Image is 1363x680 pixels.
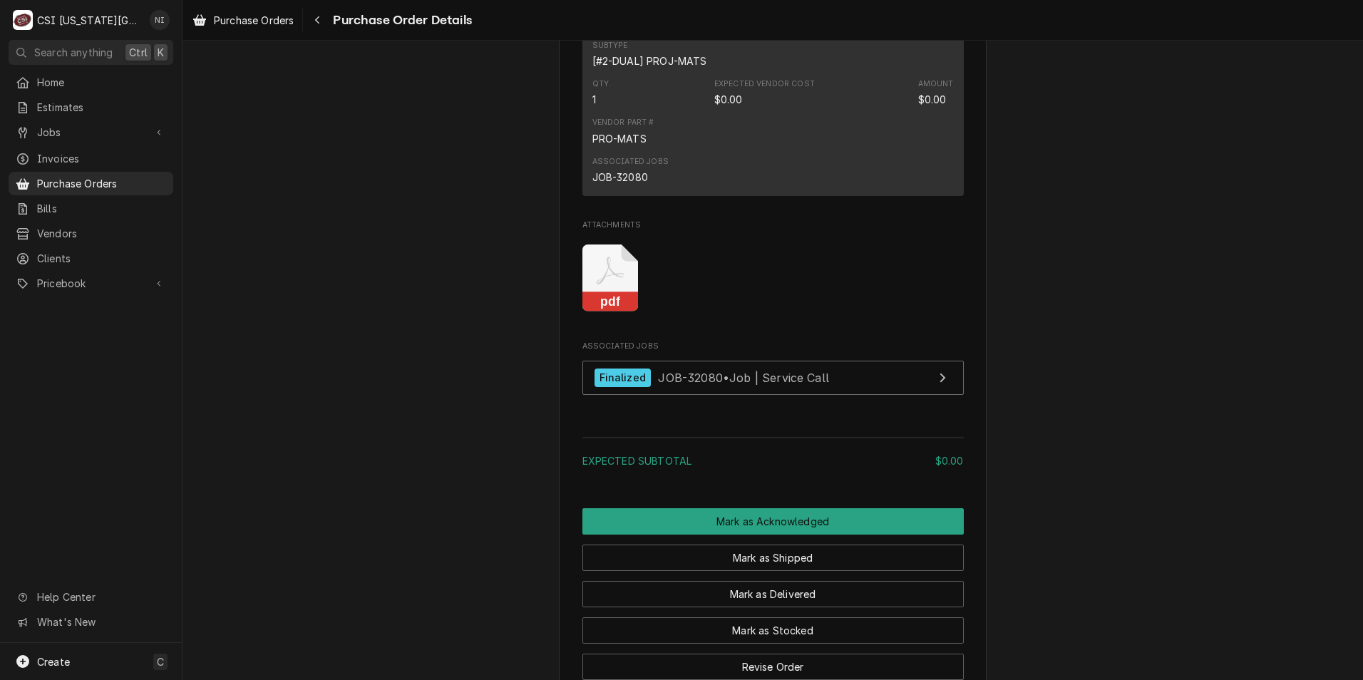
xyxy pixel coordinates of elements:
div: Subtype [592,40,707,68]
a: Purchase Orders [187,9,299,32]
a: Vendors [9,222,173,245]
div: Nate Ingram's Avatar [150,10,170,30]
span: Vendors [37,226,166,241]
span: Attachments [582,220,964,231]
div: Attachments [582,220,964,323]
div: Finalized [595,369,651,388]
span: Attachments [582,234,964,324]
div: Amount [918,78,954,90]
span: Jobs [37,125,145,140]
a: Estimates [9,96,173,119]
a: Purchase Orders [9,172,173,195]
div: Expected Vendor Cost [714,92,743,107]
span: Purchase Order Details [329,11,472,30]
a: Go to Jobs [9,120,173,144]
span: Search anything [34,45,113,60]
a: View Job [582,361,964,396]
a: Go to What's New [9,610,173,634]
span: Bills [37,201,166,216]
div: Button Group Row [582,571,964,607]
div: C [13,10,33,30]
div: Subtype [592,53,707,68]
button: Revise Order [582,654,964,680]
button: pdf [582,244,639,312]
div: Button Group Row [582,508,964,535]
div: Vendor Part # [592,117,654,128]
span: Associated Jobs [582,341,964,352]
a: Clients [9,247,173,270]
span: C [157,654,164,669]
span: Pricebook [37,276,145,291]
span: Ctrl [129,45,148,60]
div: Subtotal [582,453,964,468]
span: Create [37,656,70,668]
div: CSI [US_STATE][GEOGRAPHIC_DATA] [37,13,142,28]
a: Go to Help Center [9,585,173,609]
a: Go to Pricebook [9,272,173,295]
div: Expected Vendor Cost [714,78,815,90]
div: PRO-MATS [592,131,647,146]
a: Invoices [9,147,173,170]
div: Associated Jobs [582,341,964,402]
a: Bills [9,197,173,220]
span: Estimates [37,100,166,115]
div: Button Group Row [582,535,964,571]
div: Button Group Row [582,644,964,680]
div: Expected Vendor Cost [714,78,815,107]
button: Mark as Shipped [582,545,964,571]
div: JOB-32080 [592,170,648,185]
span: What's New [37,614,165,629]
a: Home [9,71,173,94]
div: Subtype [592,40,628,51]
div: Amount [918,78,954,107]
div: Quantity [592,92,596,107]
span: Home [37,75,166,90]
div: $0.00 [935,453,964,468]
button: Mark as Acknowledged [582,508,964,535]
div: Amount [918,92,947,107]
span: K [158,45,164,60]
div: CSI Kansas City's Avatar [13,10,33,30]
div: Quantity [592,78,612,107]
div: Associated Jobs [592,156,669,168]
span: Purchase Orders [214,13,294,28]
div: NI [150,10,170,30]
div: Button Group Row [582,607,964,644]
span: JOB-32080 • Job | Service Call [658,370,829,384]
span: Expected Subtotal [582,455,692,467]
div: Qty. [592,78,612,90]
button: Search anythingCtrlK [9,40,173,65]
span: Invoices [37,151,166,166]
span: Help Center [37,589,165,604]
button: Navigate back [306,9,329,31]
div: Amount Summary [582,432,964,478]
span: Purchase Orders [37,176,166,191]
button: Mark as Delivered [582,581,964,607]
span: Clients [37,251,166,266]
button: Mark as Stocked [582,617,964,644]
